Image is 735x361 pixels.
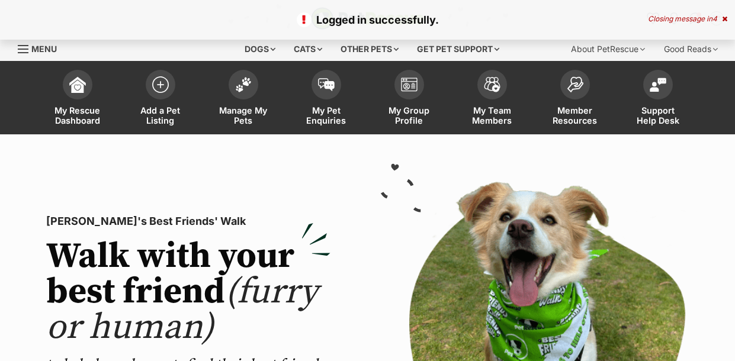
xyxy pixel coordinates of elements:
[31,44,57,54] span: Menu
[534,64,617,134] a: Member Resources
[567,76,583,92] img: member-resources-icon-8e73f808a243e03378d46382f2149f9095a855e16c252ad45f914b54edf8863c.svg
[401,78,418,92] img: group-profile-icon-3fa3cf56718a62981997c0bc7e787c4b2cf8bcc04b72c1350f741eb67cf2f40e.svg
[300,105,353,125] span: My Pet Enquiries
[119,64,202,134] a: Add a Pet Listing
[69,76,86,93] img: dashboard-icon-eb2f2d2d3e046f16d808141f083e7271f6b2e854fb5c12c21221c1fb7104beca.svg
[217,105,270,125] span: Manage My Pets
[650,78,666,92] img: help-desk-icon-fdf02630f3aa405de69fd3d07c3f3aa587a6932b1a1747fa1d2bba05be0121f9.svg
[18,37,65,59] a: Menu
[285,37,330,61] div: Cats
[318,78,335,91] img: pet-enquiries-icon-7e3ad2cf08bfb03b45e93fb7055b45f3efa6380592205ae92323e6603595dc1f.svg
[236,37,284,61] div: Dogs
[134,105,187,125] span: Add a Pet Listing
[152,76,169,93] img: add-pet-listing-icon-0afa8454b4691262ce3f59096e99ab1cd57d4a30225e0717b998d2c9b9846f56.svg
[235,77,252,92] img: manage-my-pets-icon-02211641906a0b7f246fdf0571729dbe1e7629f14944591b6c1af311fb30b64b.svg
[631,105,685,125] span: Support Help Desk
[409,37,508,61] div: Get pet support
[656,37,726,61] div: Good Reads
[548,105,602,125] span: Member Resources
[51,105,104,125] span: My Rescue Dashboard
[46,270,318,350] span: (furry or human)
[36,64,119,134] a: My Rescue Dashboard
[368,64,451,134] a: My Group Profile
[332,37,407,61] div: Other pets
[466,105,519,125] span: My Team Members
[383,105,436,125] span: My Group Profile
[285,64,368,134] a: My Pet Enquiries
[451,64,534,134] a: My Team Members
[46,239,330,346] h2: Walk with your best friend
[484,77,500,92] img: team-members-icon-5396bd8760b3fe7c0b43da4ab00e1e3bb1a5d9ba89233759b79545d2d3fc5d0d.svg
[563,37,653,61] div: About PetRescue
[617,64,699,134] a: Support Help Desk
[202,64,285,134] a: Manage My Pets
[46,213,330,230] p: [PERSON_NAME]'s Best Friends' Walk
